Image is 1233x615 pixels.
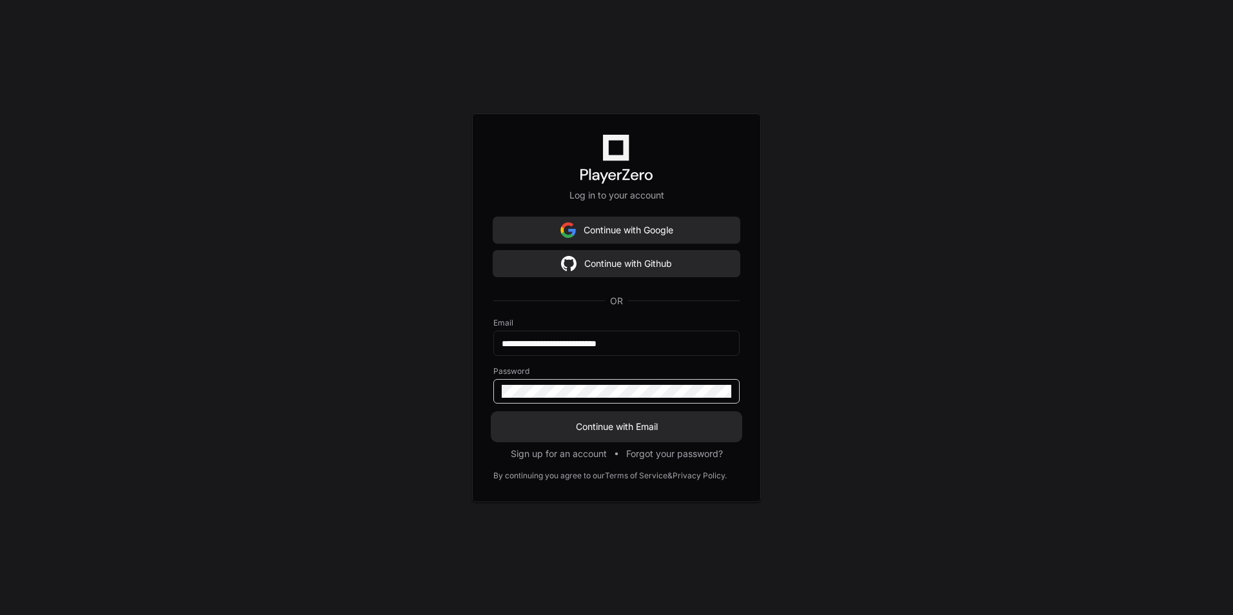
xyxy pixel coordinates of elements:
[667,471,673,481] div: &
[511,447,607,460] button: Sign up for an account
[605,471,667,481] a: Terms of Service
[626,447,723,460] button: Forgot your password?
[493,189,740,202] p: Log in to your account
[493,471,605,481] div: By continuing you agree to our
[493,366,740,376] label: Password
[605,295,628,307] span: OR
[493,251,740,277] button: Continue with Github
[493,318,740,328] label: Email
[493,420,740,433] span: Continue with Email
[561,251,577,277] img: Sign in with google
[493,414,740,440] button: Continue with Email
[673,471,727,481] a: Privacy Policy.
[493,217,740,243] button: Continue with Google
[560,217,576,243] img: Sign in with google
